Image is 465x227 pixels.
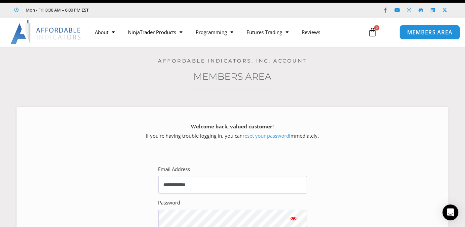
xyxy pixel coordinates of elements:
div: Open Intercom Messenger [443,204,458,220]
a: Affordable Indicators, Inc. Account [158,58,307,64]
span: MEMBERS AREA [407,29,452,35]
p: If you’re having trouble logging in, you can immediately. [28,122,437,141]
a: reset your password [243,132,290,139]
a: Futures Trading [240,24,295,40]
label: Password [158,198,180,207]
a: NinjaTrader Products [121,24,189,40]
a: About [88,24,121,40]
nav: Menu [88,24,363,40]
a: MEMBERS AREA [400,24,460,39]
a: Members Area [194,71,272,82]
iframe: Customer reviews powered by Trustpilot [98,7,197,13]
label: Email Address [158,165,190,174]
a: Programming [189,24,240,40]
button: Show password [281,210,307,227]
span: Mon - Fri: 8:00 AM – 6:00 PM EST [24,6,89,14]
span: 0 [374,25,379,30]
img: LogoAI | Affordable Indicators – NinjaTrader [11,20,82,44]
strong: Welcome back, valued customer! [191,123,274,130]
a: Reviews [295,24,327,40]
a: 0 [358,23,387,42]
